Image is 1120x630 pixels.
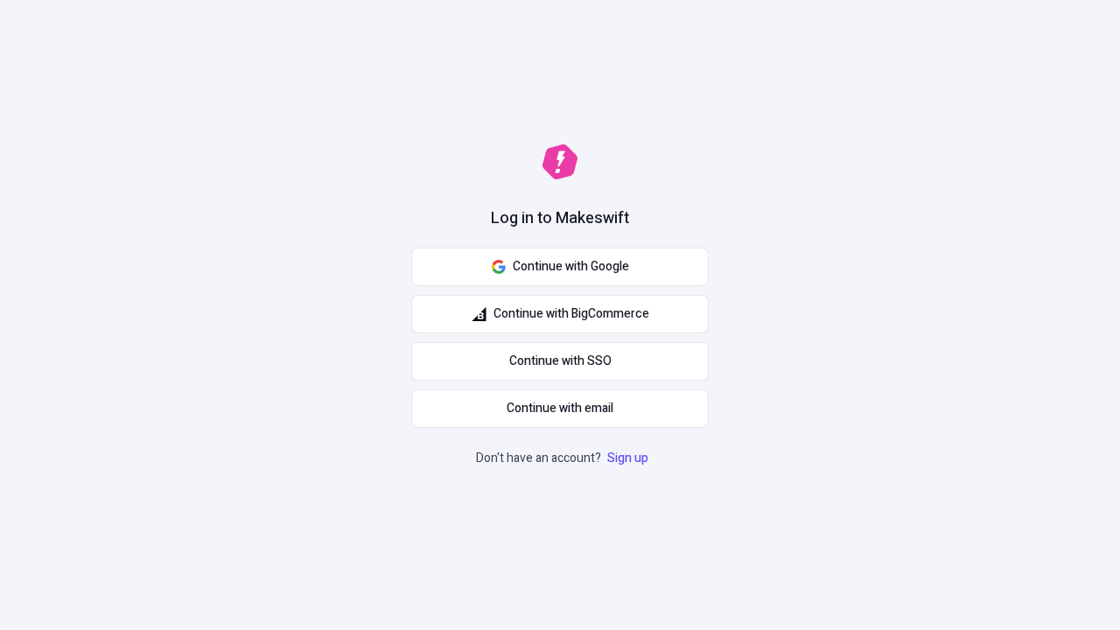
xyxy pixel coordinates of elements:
button: Continue with email [411,389,709,428]
p: Don't have an account? [476,449,652,468]
button: Continue with Google [411,248,709,286]
span: Continue with email [507,399,613,418]
button: Continue with BigCommerce [411,295,709,333]
span: Continue with Google [513,257,629,276]
span: Continue with BigCommerce [493,304,649,324]
a: Sign up [604,449,652,467]
h1: Log in to Makeswift [491,207,629,230]
a: Continue with SSO [411,342,709,381]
